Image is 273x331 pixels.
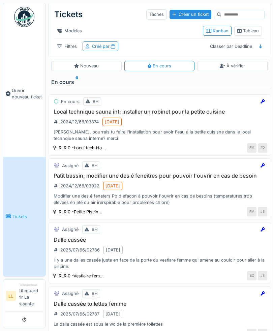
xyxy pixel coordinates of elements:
[170,10,211,19] div: Créer un ticket
[62,162,79,169] div: Assigné
[19,282,43,288] div: Demandeur
[247,143,256,153] div: FM
[14,7,34,27] img: Badge_color-CXgf-gQk.svg
[52,109,267,115] h3: Local technique sauna int: installer un robinet pour la petite cuisine
[75,78,78,86] sup: 6
[3,157,45,276] a: Tickets
[3,31,45,157] a: Ouvrir nouveau ticket
[258,271,267,280] div: JS
[60,119,99,125] div: 2024/12/66/03874
[92,162,98,169] div: 8H
[206,28,229,34] div: Kanban
[59,145,106,151] div: RLR 0 -Local tech Ha...
[258,143,267,153] div: PD
[61,98,80,105] div: En cours
[52,129,267,142] div: [PERSON_NAME], pourrais tu faire l'installation pour avoir l'eau à la petite cuisisne dans le loc...
[12,87,43,100] span: Ouvrir nouveau ticket
[110,44,115,49] span: :
[52,237,267,243] h3: Dalle cassée
[74,63,99,69] div: Nouveau
[6,291,16,301] li: LL
[60,183,99,189] div: 2024/12/66/03922
[54,26,85,36] div: Modèles
[92,43,115,50] div: Créé par
[54,6,83,23] div: Tickets
[92,226,98,233] div: 8H
[62,290,79,297] div: Assigné
[59,273,104,279] div: RLR 0 -Vestiaire fem...
[59,209,102,215] div: RLR 0 -Petite Piscin...
[247,207,256,216] div: FM
[51,78,268,86] div: En cours
[60,311,99,317] div: 2025/07/66/02787
[207,41,255,51] div: Classer par Deadline
[105,119,119,125] div: [DATE]
[6,282,43,311] a: LL DemandeurLifeguard rlr La rasante
[247,271,256,280] div: SC
[105,311,120,317] div: [DATE]
[93,98,99,105] div: 8H
[220,63,245,69] div: À vérifier
[52,257,267,270] div: Il y a une dalles cassée juste en face de la porte du vestiare femme qui amène au couloir pour al...
[148,63,171,69] div: En cours
[19,282,43,310] li: Lifeguard rlr La rasante
[92,290,98,297] div: 8H
[54,41,80,51] div: Filtres
[52,193,267,206] div: Modifier une des é feneters Pb d efacon à pouvoir l'ouvrir en cas de besoins (temperatures trop e...
[60,247,100,253] div: 2025/07/66/02786
[12,213,43,220] span: Tickets
[52,173,267,179] h3: Patit bassin, modifier une des é feneitres pour pouvoir l'ouvrir en cas de besoin
[258,207,267,216] div: JS
[146,9,167,19] div: Tâches
[62,226,79,233] div: Assigné
[52,301,267,307] h3: Dalle cassée toilettes femme
[106,247,120,253] div: [DATE]
[105,183,120,189] div: [DATE]
[237,28,259,34] div: Tableau
[52,321,267,327] div: La dalle cassée est sous le wc de la première toilettes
